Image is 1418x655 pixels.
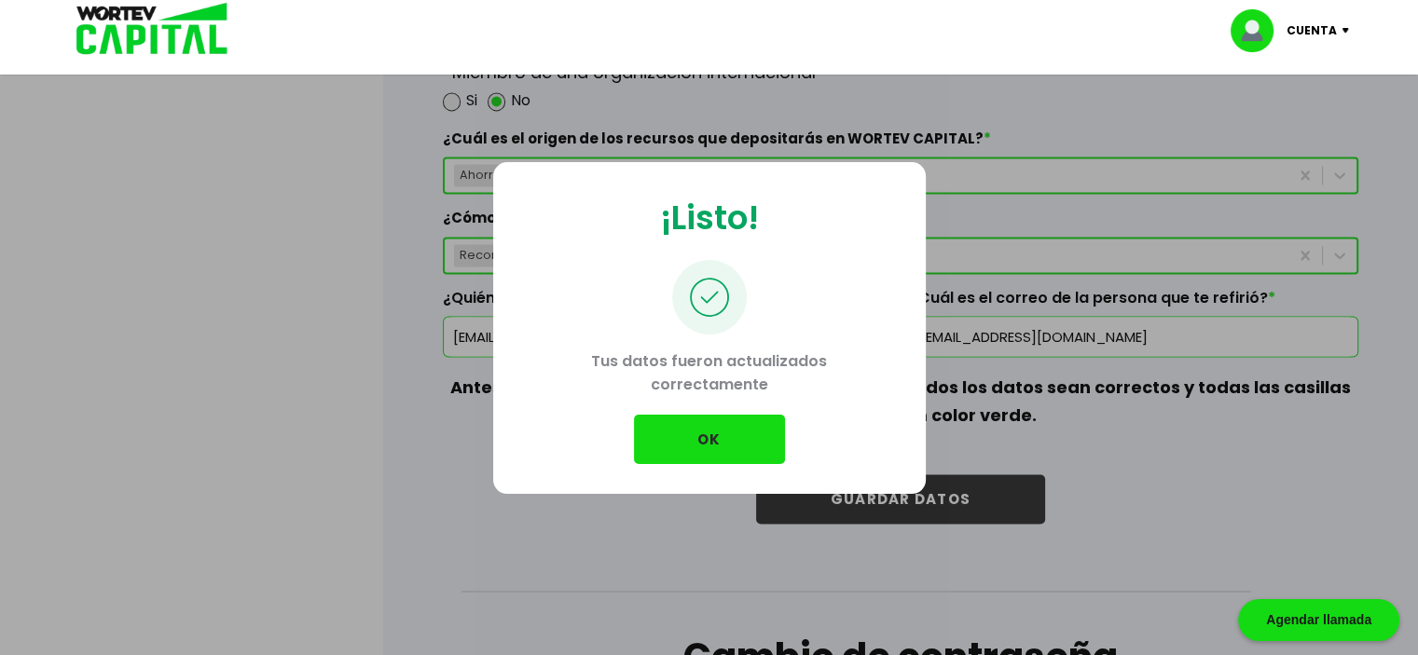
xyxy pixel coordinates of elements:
p: Tus datos fueron actualizados correctamente [523,334,896,415]
button: OK [634,415,785,464]
img: profile-image [1231,9,1287,52]
img: icon-down [1337,28,1362,34]
p: ¡Listo! [660,192,759,243]
div: Agendar llamada [1238,599,1399,641]
img: palomita [672,260,747,334]
p: Cuenta [1287,17,1337,45]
